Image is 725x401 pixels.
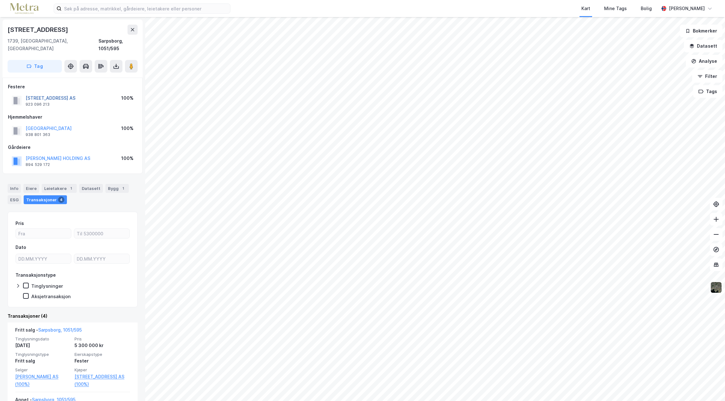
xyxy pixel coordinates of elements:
[74,254,129,263] input: DD.MM.YYYY
[8,83,137,91] div: Festere
[74,357,130,365] div: Fester
[16,254,71,263] input: DD.MM.YYYY
[8,60,62,73] button: Tag
[16,229,71,238] input: Fra
[15,342,71,349] div: [DATE]
[15,336,71,342] span: Tinglysningsdato
[8,37,98,52] div: 1739, [GEOGRAPHIC_DATA], [GEOGRAPHIC_DATA]
[74,229,129,238] input: Til 5300000
[581,5,590,12] div: Kart
[15,367,71,373] span: Selger
[15,357,71,365] div: Fritt salg
[62,4,230,13] input: Søk på adresse, matrikkel, gårdeiere, leietakere eller personer
[8,25,69,35] div: [STREET_ADDRESS]
[24,195,67,204] div: Transaksjoner
[38,327,82,333] a: Sarpsborg, 1051/595
[15,220,24,227] div: Pris
[686,55,722,68] button: Analyse
[693,85,722,98] button: Tags
[8,184,21,193] div: Info
[669,5,705,12] div: [PERSON_NAME]
[692,70,722,83] button: Filter
[680,25,722,37] button: Bokmerker
[8,113,137,121] div: Hjemmelshaver
[710,281,722,293] img: 9k=
[42,184,77,193] div: Leietakere
[693,371,725,401] div: Kontrollprogram for chat
[105,184,129,193] div: Bygg
[68,185,74,192] div: 1
[31,293,71,299] div: Aksjetransaksjon
[8,144,137,151] div: Gårdeiere
[120,185,126,192] div: 1
[121,94,134,102] div: 100%
[23,184,39,193] div: Eiere
[121,155,134,162] div: 100%
[74,336,130,342] span: Pris
[641,5,652,12] div: Bolig
[58,197,64,203] div: 4
[74,373,130,388] a: [STREET_ADDRESS] AS (100%)
[121,125,134,132] div: 100%
[15,326,82,336] div: Fritt salg -
[79,184,103,193] div: Datasett
[74,367,130,373] span: Kjøper
[10,3,39,14] img: metra-logo.256734c3b2bbffee19d4.png
[684,40,722,52] button: Datasett
[74,342,130,349] div: 5 300 000 kr
[693,371,725,401] iframe: Chat Widget
[8,312,138,320] div: Transaksjoner (4)
[74,352,130,357] span: Eierskapstype
[15,271,56,279] div: Transaksjonstype
[98,37,138,52] div: Sarpsborg, 1051/595
[15,373,71,388] a: [PERSON_NAME] AS (100%)
[26,162,50,167] div: 894 529 172
[26,102,50,107] div: 923 096 213
[26,132,50,137] div: 938 801 363
[31,283,63,289] div: Tinglysninger
[604,5,627,12] div: Mine Tags
[8,195,21,204] div: ESG
[15,352,71,357] span: Tinglysningstype
[15,244,26,251] div: Dato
